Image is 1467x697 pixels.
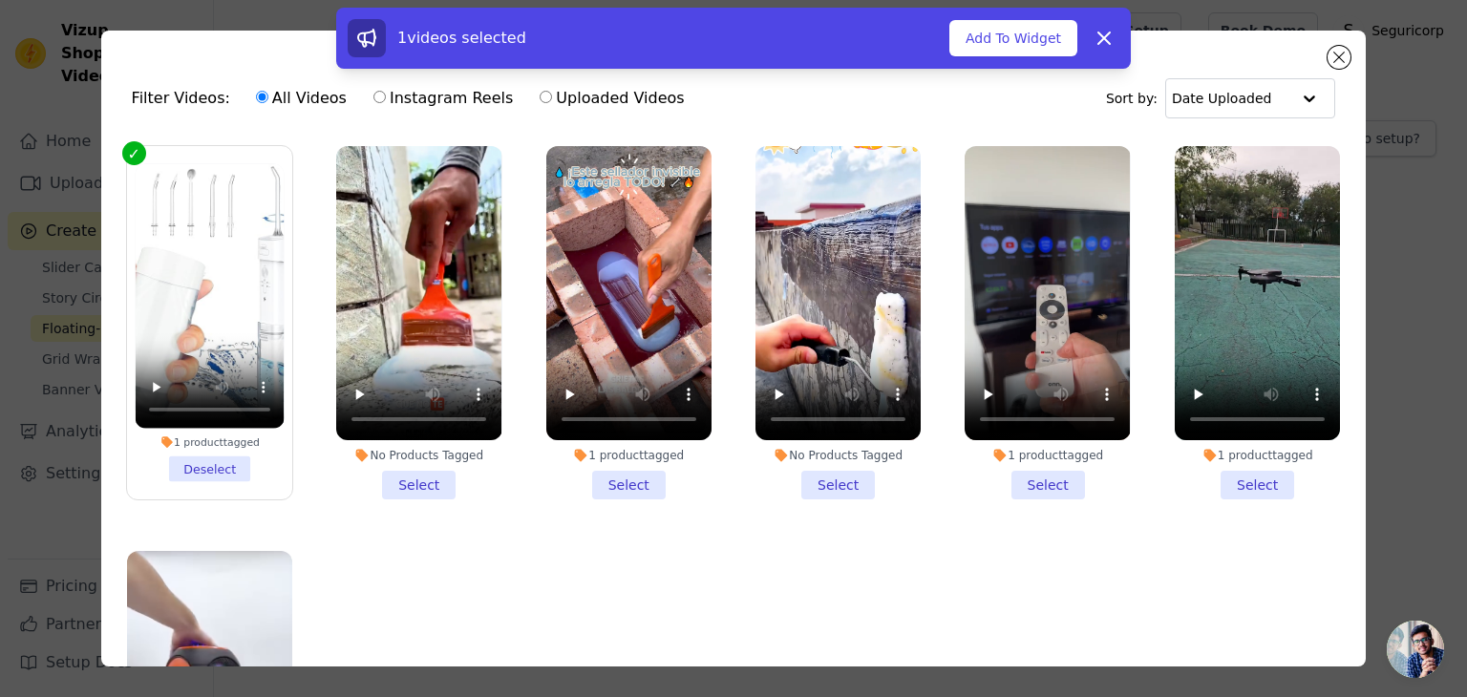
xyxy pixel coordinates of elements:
label: Uploaded Videos [539,86,685,111]
span: 1 videos selected [397,29,526,47]
div: Filter Videos: [132,76,695,120]
div: 1 product tagged [965,448,1130,463]
a: Chat abierto [1387,621,1444,678]
div: No Products Tagged [336,448,501,463]
div: No Products Tagged [755,448,921,463]
div: 1 product tagged [135,435,284,449]
div: 1 product tagged [1175,448,1340,463]
label: Instagram Reels [372,86,514,111]
div: Sort by: [1106,78,1336,118]
label: All Videos [255,86,348,111]
div: 1 product tagged [546,448,712,463]
button: Add To Widget [949,20,1077,56]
